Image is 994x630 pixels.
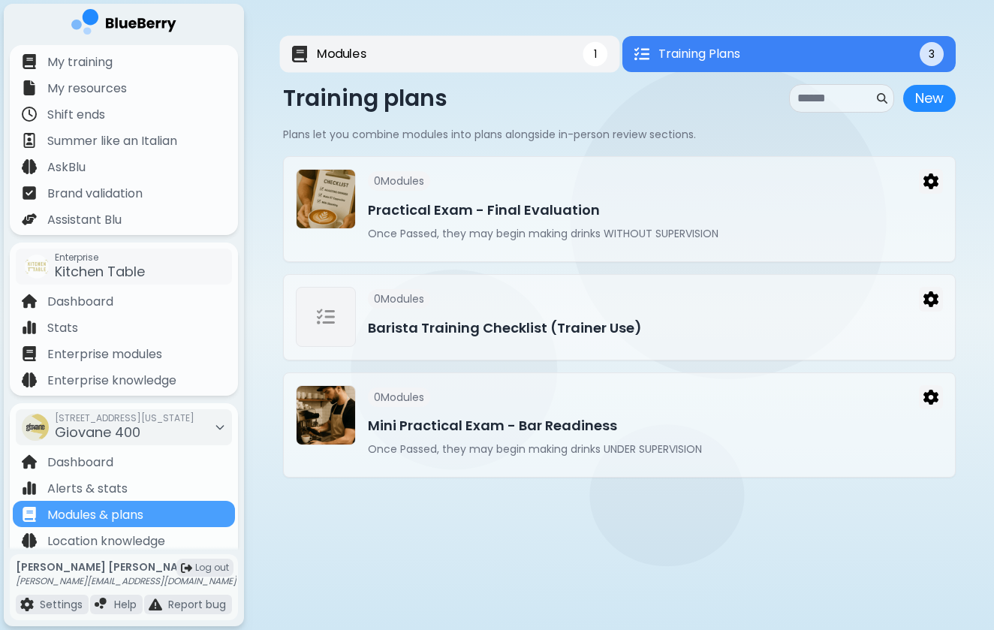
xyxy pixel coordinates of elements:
[22,159,37,174] img: file icon
[47,185,143,203] p: Brand validation
[47,345,162,363] p: Enterprise modules
[903,85,956,112] button: New
[297,170,355,228] img: Practical Exam - Final Evaluation
[47,532,165,550] p: Location knowledge
[195,562,229,574] span: Log out
[316,45,366,63] span: Modules
[114,598,137,611] p: Help
[877,93,887,104] img: search icon
[149,598,162,611] img: file icon
[368,387,430,407] span: 0 Module s
[95,598,108,611] img: file icon
[593,47,596,61] span: 1
[25,255,49,279] img: company thumbnail
[368,442,943,456] p: Once Passed, they may begin making drinks UNDER SUPERVISION
[47,480,128,498] p: Alerts & stats
[317,308,335,326] img: Training Plan
[283,85,447,112] p: Training plans
[368,318,943,339] h3: Barista Training Checklist (Trainer Use)
[47,158,86,176] p: AskBlu
[22,346,37,361] img: file icon
[47,53,113,71] p: My training
[16,560,236,574] p: [PERSON_NAME] [PERSON_NAME]
[22,294,37,309] img: file icon
[283,128,956,141] p: Plans let you combine modules into plans alongside in-person review sections.
[55,412,194,424] span: [STREET_ADDRESS][US_STATE]
[929,47,935,61] span: 3
[923,390,938,405] img: Menu
[47,106,105,124] p: Shift ends
[47,80,127,98] p: My resources
[55,252,145,264] span: Enterprise
[22,80,37,95] img: file icon
[47,372,176,390] p: Enterprise knowledge
[658,45,740,63] span: Training Plans
[55,262,145,281] span: Kitchen Table
[22,107,37,122] img: file icon
[22,414,49,441] img: company thumbnail
[20,598,34,611] img: file icon
[47,319,78,337] p: Stats
[297,386,355,445] img: Mini Practical Exam - Bar Readiness
[368,415,943,436] h3: Mini Practical Exam - Bar Readiness
[923,291,938,307] img: Menu
[22,454,37,469] img: file icon
[168,598,226,611] p: Report bug
[22,212,37,227] img: file icon
[22,320,37,335] img: file icon
[22,372,37,387] img: file icon
[22,481,37,496] img: file icon
[22,533,37,548] img: file icon
[291,45,306,62] img: Modules
[22,133,37,148] img: file icon
[71,9,176,40] img: company logo
[368,171,430,191] span: 0 Module s
[47,454,113,472] p: Dashboard
[368,200,943,221] h3: Practical Exam - Final Evaluation
[47,293,113,311] p: Dashboard
[16,575,236,587] p: [PERSON_NAME][EMAIL_ADDRESS][DOMAIN_NAME]
[22,507,37,522] img: file icon
[47,211,122,229] p: Assistant Blu
[634,47,649,62] img: Training Plans
[22,185,37,200] img: file icon
[622,36,956,72] button: Training PlansTraining Plans3
[40,598,83,611] p: Settings
[368,289,430,309] span: 0 Module s
[279,36,619,73] button: ModulesModules1
[368,227,943,240] p: Once Passed, they may begin making drinks WITHOUT SUPERVISION
[181,562,192,574] img: logout
[22,54,37,69] img: file icon
[47,506,143,524] p: Modules & plans
[47,132,177,150] p: Summer like an Italian
[55,423,140,442] span: Giovane 400
[923,173,938,189] img: Menu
